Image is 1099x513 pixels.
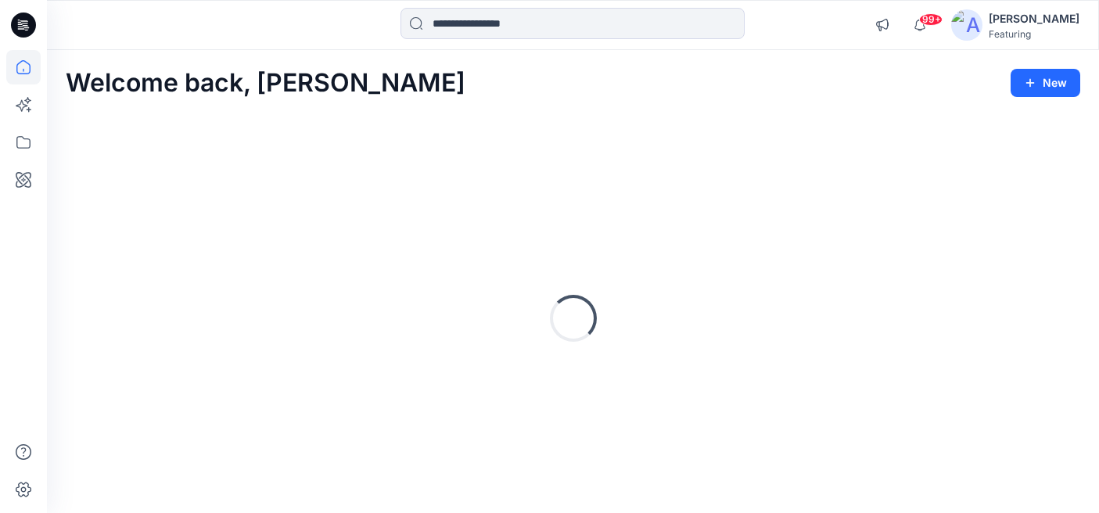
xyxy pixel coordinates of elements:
div: [PERSON_NAME] [989,9,1079,28]
img: avatar [951,9,982,41]
div: Featuring [989,28,1079,40]
span: 99+ [919,13,943,26]
h2: Welcome back, [PERSON_NAME] [66,69,465,98]
button: New [1011,69,1080,97]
